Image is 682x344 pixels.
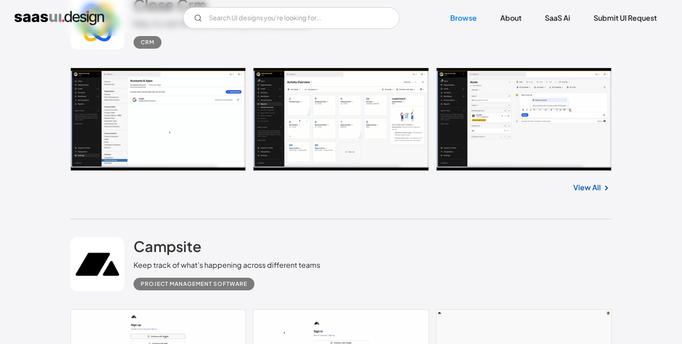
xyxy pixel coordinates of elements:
a: View All [573,182,601,193]
a: Submit UI Request [583,8,668,28]
a: About [489,8,532,28]
a: Campsite [134,237,202,260]
a: Browse [439,8,488,28]
div: Project Management Software [141,279,247,289]
a: SaaS Ai [534,8,581,28]
form: Email Form [183,7,400,29]
div: Keep track of what’s happening across different teams [134,260,320,271]
input: Search UI designs you're looking for... [183,7,400,29]
a: home [14,11,104,25]
div: CRM [141,37,154,48]
h2: Campsite [134,237,202,255]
